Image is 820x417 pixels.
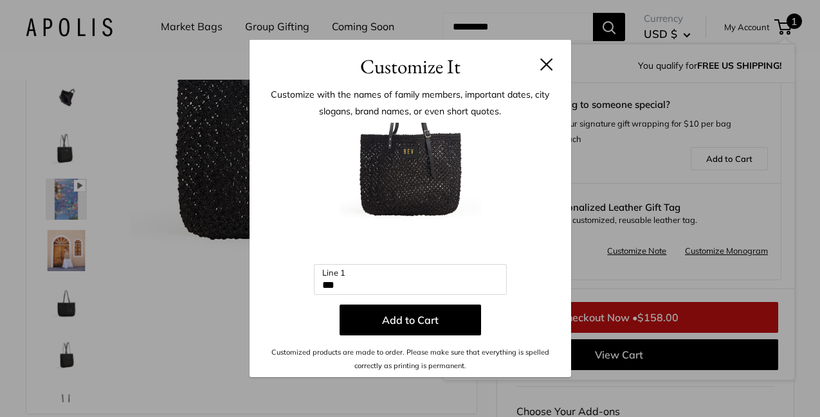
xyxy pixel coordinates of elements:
h3: Customize It [269,51,552,82]
iframe: Sign Up via Text for Offers [10,368,138,407]
p: Customize with the names of family members, important dates, city slogans, brand names, or even s... [269,86,552,120]
img: customizer-prod [340,123,481,264]
p: Customized products are made to order. Please make sure that everything is spelled correctly as p... [269,346,552,372]
button: Add to Cart [340,305,481,335]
